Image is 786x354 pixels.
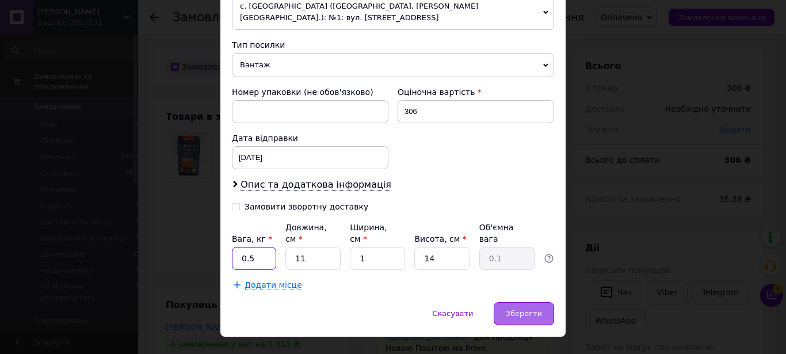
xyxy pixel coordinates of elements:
[245,280,302,290] span: Додати місце
[232,53,554,77] span: Вантаж
[398,86,554,98] div: Оціночна вартість
[414,234,466,243] label: Висота, см
[232,40,285,50] span: Тип посилки
[232,132,388,144] div: Дата відправки
[506,309,542,318] span: Зберегти
[241,179,391,191] span: Опис та додаткова інформація
[432,309,473,318] span: Скасувати
[479,222,535,245] div: Об'ємна вага
[350,223,387,243] label: Ширина, см
[232,234,272,243] label: Вага, кг
[285,223,327,243] label: Довжина, см
[245,202,368,212] div: Замовити зворотну доставку
[232,86,388,98] div: Номер упаковки (не обов'язково)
